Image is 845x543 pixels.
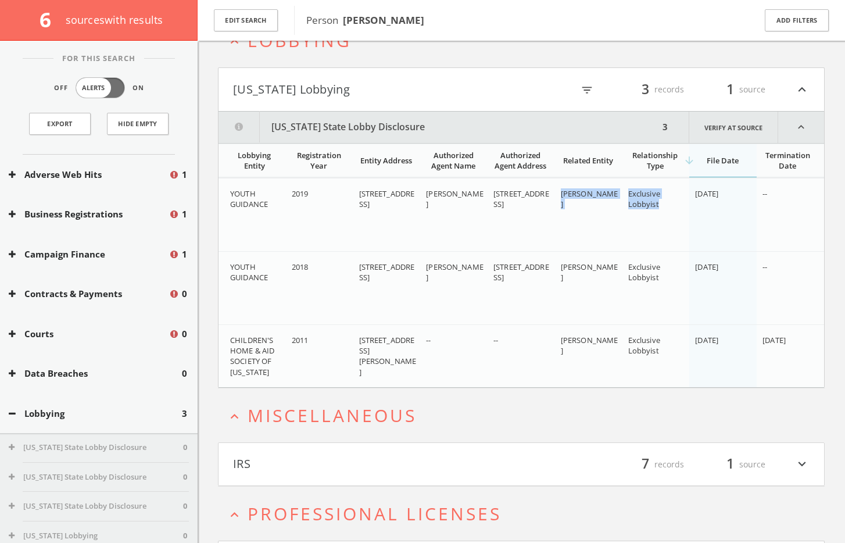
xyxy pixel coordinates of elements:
button: expand_lessProfessional Licenses [227,504,825,523]
i: expand_less [227,409,242,424]
span: [PERSON_NAME] [426,262,484,283]
span: 2019 [292,188,309,199]
a: Export [29,113,91,135]
span: 3 [636,79,654,99]
button: [US_STATE] State Lobby Disclosure [9,442,183,453]
span: 2011 [292,335,309,345]
i: filter_list [581,84,593,97]
button: Hide Empty [107,113,169,135]
span: 0 [183,442,187,453]
span: 1 [182,208,187,221]
button: Contracts & Payments [9,287,169,301]
div: Related Entity [561,155,615,166]
div: 3 [659,112,671,143]
span: [DATE] [695,188,718,199]
span: 7 [636,454,654,474]
span: [STREET_ADDRESS] [493,188,549,209]
button: [US_STATE] State Lobby Disclosure [9,501,183,512]
div: records [614,80,684,99]
button: Courts [9,327,169,341]
button: IRS [233,455,521,474]
span: 1 [182,248,187,261]
i: expand_more [794,455,810,474]
span: Miscellaneous [248,403,417,427]
button: [US_STATE] State Lobby Disclosure [9,471,183,483]
div: Relationship Type [628,150,683,171]
div: records [614,455,684,474]
span: Exclusive Lobbyist [628,262,660,283]
button: Data Breaches [9,367,182,380]
span: 0 [182,287,187,301]
i: expand_less [794,80,810,99]
div: Lobbying Entity [230,150,279,171]
span: [DATE] [762,335,786,345]
span: 0 [182,327,187,341]
button: Add Filters [765,9,829,32]
span: YOUTH GUIDANCE [230,262,268,283]
span: 1 [721,79,739,99]
div: source [696,80,765,99]
span: CHILDREN'S HOME & AID SOCIETY OF [US_STATE] [230,335,274,377]
span: Person [306,13,424,27]
span: Exclusive Lobbyist [628,335,660,356]
div: File Date [695,155,750,166]
span: [STREET_ADDRESS] [359,262,415,283]
div: Termination Date [762,150,812,171]
button: Campaign Finance [9,248,169,261]
span: -- [762,262,767,272]
span: YOUTH GUIDANCE [230,188,268,209]
div: source [696,455,765,474]
span: [STREET_ADDRESS] [493,262,549,283]
span: 0 [182,367,187,380]
span: -- [762,188,767,199]
span: 1 [182,168,187,181]
span: [PERSON_NAME] [561,335,618,356]
button: Adverse Web Hits [9,168,169,181]
span: Professional Licenses [248,502,502,526]
button: [US_STATE] Lobbying [233,80,521,99]
i: expand_less [227,507,242,523]
span: 1 [721,454,739,474]
button: [US_STATE] Lobbying [9,530,183,542]
span: [PERSON_NAME] [561,262,618,283]
button: Lobbying [9,407,182,420]
button: Edit Search [214,9,278,32]
button: expand_lessMiscellaneous [227,406,825,425]
span: [DATE] [695,262,718,272]
b: [PERSON_NAME] [343,13,424,27]
button: [US_STATE] State Lobby Disclosure [219,112,659,143]
div: Registration Year [292,150,346,171]
span: 0 [183,501,187,512]
button: Business Registrations [9,208,169,221]
span: 0 [183,530,187,542]
div: Authorized Agent Address [493,150,548,171]
span: On [133,83,144,93]
span: [STREET_ADDRESS][PERSON_NAME] [359,335,417,377]
span: source s with results [66,13,163,27]
span: Off [54,83,68,93]
span: [STREET_ADDRESS] [359,188,415,209]
i: expand_less [227,34,242,49]
span: [PERSON_NAME] [426,188,484,209]
span: 2018 [292,262,309,272]
span: [PERSON_NAME] [561,188,618,209]
i: arrow_downward [683,155,695,166]
span: Exclusive Lobbyist [628,188,660,209]
span: -- [426,335,431,345]
div: Entity Address [359,155,414,166]
span: 3 [182,407,187,420]
div: Authorized Agent Name [426,150,481,171]
span: [DATE] [695,335,718,345]
a: Verify at source [689,112,778,143]
i: expand_less [778,112,824,143]
span: For This Search [53,53,144,65]
div: grid [219,178,824,387]
span: -- [493,335,498,345]
span: 0 [183,471,187,483]
span: 6 [40,6,61,33]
